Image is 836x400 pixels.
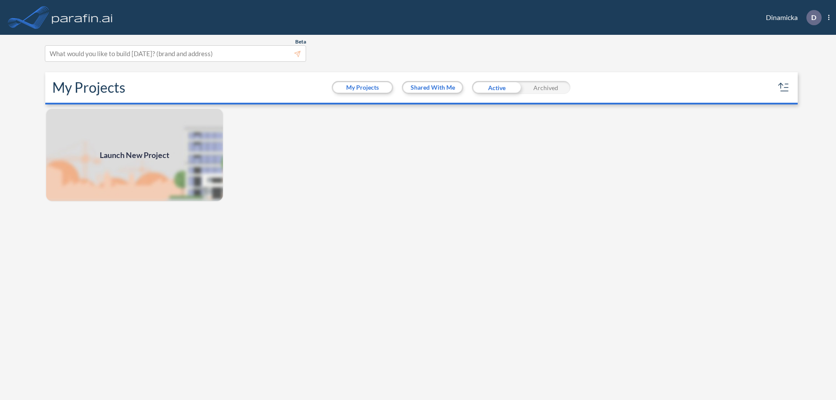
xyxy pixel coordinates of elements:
[753,10,829,25] div: Dinamicka
[45,108,224,202] a: Launch New Project
[50,9,115,26] img: logo
[403,82,462,93] button: Shared With Me
[521,81,570,94] div: Archived
[811,13,816,21] p: D
[777,81,791,94] button: sort
[45,108,224,202] img: add
[333,82,392,93] button: My Projects
[100,149,169,161] span: Launch New Project
[52,79,125,96] h2: My Projects
[295,38,306,45] span: Beta
[472,81,521,94] div: Active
